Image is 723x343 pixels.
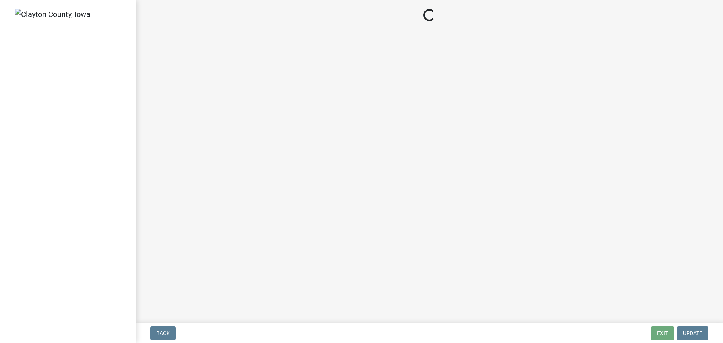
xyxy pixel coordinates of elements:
[683,330,702,336] span: Update
[677,326,708,340] button: Update
[15,9,90,20] img: Clayton County, Iowa
[156,330,170,336] span: Back
[150,326,176,340] button: Back
[651,326,674,340] button: Exit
